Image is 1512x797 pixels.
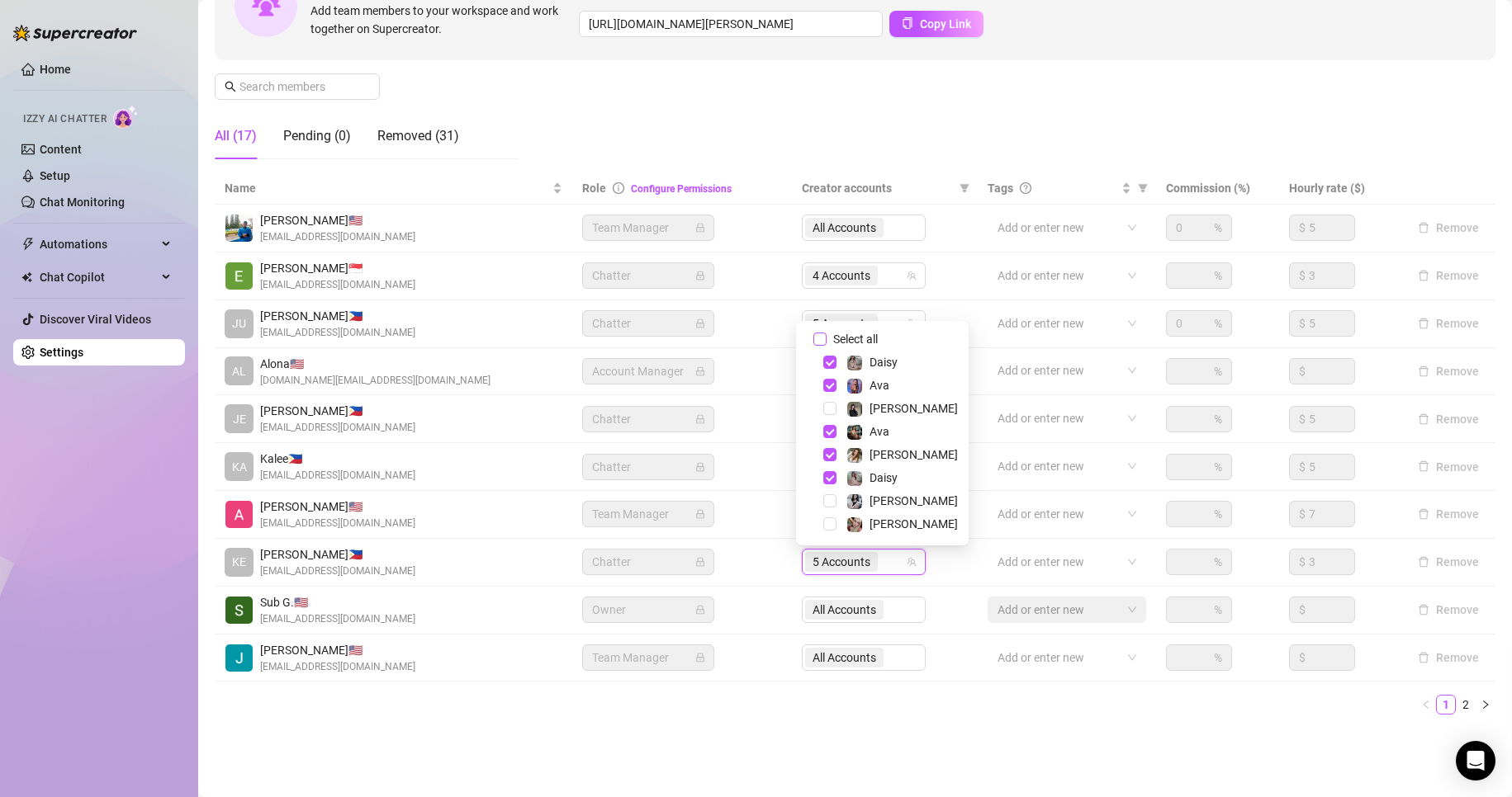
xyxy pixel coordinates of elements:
[592,311,704,336] span: Chatter
[1456,741,1495,780] div: Open Intercom Messenger
[592,549,704,574] span: Chatter
[920,17,971,31] span: Copy Link
[40,143,82,156] a: Content
[1138,183,1148,193] span: filter
[1457,696,1475,714] a: 2
[232,314,246,332] span: JU
[870,425,889,438] span: Ava
[1135,176,1151,200] span: filter
[260,229,415,245] span: [EMAIL_ADDRESS][DOMAIN_NAME]
[40,264,157,290] span: Chat Copilot
[225,501,253,528] img: Alexicon Ortiaga
[1481,700,1491,710] span: right
[1411,504,1486,524] button: Remove
[813,553,870,571] span: 5 Accounts
[1411,314,1486,333] button: Remove
[1437,696,1455,714] a: 1
[870,356,898,369] span: Daisy
[21,271,32,283] img: Chat Copilot
[215,126,257,146] div: All (17)
[827,330,884,348] span: Select all
[847,448,862,463] img: Paige
[823,448,837,461] span: Select tree node
[823,379,837,392] span: Select tree node
[1411,552,1486,572] button: Remove
[1456,695,1476,714] li: 2
[260,450,415,468] span: Kalee 🇵🇭
[695,271,705,281] span: lock
[695,462,705,472] span: lock
[1411,648,1486,667] button: Remove
[1411,361,1486,381] button: Remove
[695,223,705,233] span: lock
[805,552,878,572] span: 5 Accounts
[847,402,862,417] img: Anna
[889,11,984,37] button: Copy Link
[225,81,236,92] span: search
[260,498,415,516] span: [PERSON_NAME] 🇺🇸
[232,458,247,476] span: KA
[260,545,415,564] span: [PERSON_NAME] 🇵🇭
[225,597,253,624] img: Sub Genius
[260,659,415,675] span: [EMAIL_ADDRESS][DOMAIN_NAME]
[988,179,1013,197] span: Tags
[40,346,83,359] a: Settings
[1020,182,1031,194] span: question-circle
[870,494,958,507] span: [PERSON_NAME]
[631,183,732,195] a: Configure Permissions
[260,277,415,293] span: [EMAIL_ADDRESS][DOMAIN_NAME]
[283,126,351,146] div: Pending (0)
[260,402,415,420] span: [PERSON_NAME] 🇵🇭
[13,25,137,41] img: logo-BBDzfeDw.svg
[823,402,837,415] span: Select tree node
[260,611,415,627] span: [EMAIL_ADDRESS][DOMAIN_NAME]
[377,126,459,146] div: Removed (31)
[902,17,913,29] span: copy
[260,355,491,373] span: Alona 🇺🇸
[260,420,415,436] span: [EMAIL_ADDRESS][DOMAIN_NAME]
[260,593,415,611] span: Sub G. 🇺🇸
[40,169,70,182] a: Setup
[847,517,862,532] img: Anna
[592,359,704,384] span: Account Manager
[592,597,704,622] span: Owner
[232,362,246,380] span: AL
[1476,695,1495,714] li: Next Page
[260,564,415,579] span: [EMAIL_ADDRESS][DOMAIN_NAME]
[695,509,705,519] span: lock
[260,468,415,483] span: [EMAIL_ADDRESS][DOMAIN_NAME]
[695,653,705,663] span: lock
[870,517,958,531] span: [PERSON_NAME]
[592,263,704,288] span: Chatter
[813,314,870,332] span: 5 Accounts
[870,448,958,461] span: [PERSON_NAME]
[907,557,917,567] span: team
[260,211,415,229] span: [PERSON_NAME] 🇺🇸
[847,425,862,440] img: Ava
[1416,695,1436,714] li: Previous Page
[823,425,837,438] span: Select tree node
[1411,600,1486,620] button: Remove
[1279,172,1401,205] th: Hourly rate ($)
[592,215,704,240] span: Team Manager
[260,325,415,341] span: [EMAIL_ADDRESS][DOMAIN_NAME]
[23,111,107,127] span: Izzy AI Chatter
[847,356,862,370] img: Daisy
[260,259,415,277] span: [PERSON_NAME] 🇸🇬
[813,266,870,285] span: 4 Accounts
[870,379,889,392] span: Ava
[695,366,705,376] span: lock
[1416,695,1436,714] button: left
[1411,218,1486,238] button: Remove
[113,105,139,129] img: AI Chatter
[1411,457,1486,477] button: Remove
[695,414,705,424] span: lock
[239,78,357,96] input: Search members
[1436,695,1456,714] li: 1
[805,266,878,285] span: 4 Accounts
[805,314,878,333] span: 5 Accounts
[40,63,71,76] a: Home
[215,172,572,205] th: Name
[1156,172,1278,205] th: Commission (%)
[260,307,415,325] span: [PERSON_NAME] 🇵🇭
